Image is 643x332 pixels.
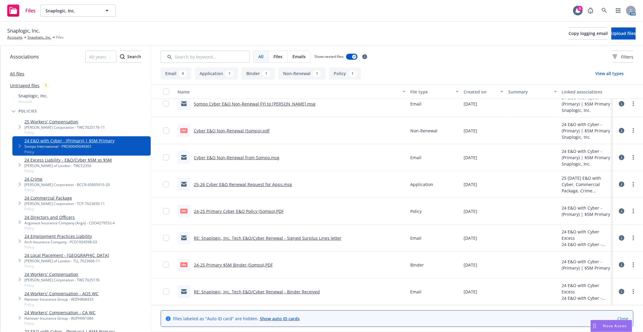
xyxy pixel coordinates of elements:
[562,134,610,140] div: Snaplogic, Inc.
[410,101,421,107] span: Email
[24,157,112,163] a: 24 Excess Liability - E&O/Cyber $5M xs $5M
[24,239,97,245] div: Arch Insurance Company - PCD1004598-03
[577,6,583,11] div: 6
[630,127,637,134] a: more
[24,302,99,307] span: Policy
[163,128,169,134] input: Toggle Row Selected
[292,53,306,60] span: Emails
[180,128,188,133] span: pdf
[24,233,97,239] a: 24 Employment Practices Liability
[194,235,342,241] a: RE: Snaplogic, Inc. Tech E&O/Cyber Renewal - Signed Surplus Lines letter
[464,235,477,241] span: [DATE]
[120,54,125,59] svg: Search
[194,289,320,295] a: RE: Snaplogic, Inc. Tech E&O/Cyber Renewal - Binder Received
[464,89,497,95] div: Created on
[562,258,610,271] div: 24 E&O with Cyber - (Primary) | $5M Primary
[562,205,610,217] div: 24 E&O with Cyber - (Primary) | $5M Primary
[180,262,188,267] span: PDF
[260,316,300,321] a: Show auto ID cards
[25,8,36,13] span: Files
[348,70,357,77] div: 1
[24,220,115,226] div: Argonaut Insurance Company (Argo) - CDO4279552-4
[24,297,99,302] div: Hanover Insurance Group - WZFH868433
[161,51,250,63] input: Search by keyword...
[591,320,632,332] button: Nova Assist
[562,295,610,301] div: 24 E&O with Cyber - (Primary) | $5M Primary
[24,264,109,269] span: Policy
[163,289,169,295] input: Toggle Row Selected
[461,84,506,99] button: Created on
[10,53,39,61] span: Associations
[46,8,98,14] span: Snaplogic, Inc.
[464,208,477,214] span: [DATE]
[24,252,109,258] a: 24 Local Placement - [GEOGRAPHIC_DATA]
[7,35,23,40] a: Accounts
[273,53,282,60] span: Files
[621,54,633,60] span: Filters
[179,70,187,77] div: 4
[18,109,37,113] span: Policies
[161,68,191,80] button: Email
[175,84,408,99] button: Name
[24,226,115,231] span: Policy
[18,93,48,99] span: Snaplogic, Inc.
[24,290,99,297] a: 24 Workers' Compensation - AOS WC
[194,262,273,268] a: 24-25 Primary $5M Binder (Sompo).PDF
[242,68,275,80] button: Binder
[24,245,97,250] span: Policy
[24,271,99,277] a: 24 Workers' Compensation
[24,187,110,192] span: Policy
[329,68,361,80] button: Policy
[24,163,112,168] div: [PERSON_NAME] of London - TRICE2350
[410,154,421,161] span: Email
[258,53,263,60] span: All
[410,262,424,268] span: Binder
[24,206,105,211] span: Policy
[163,262,169,268] input: Toggle Row Selected
[314,54,344,59] span: Show nested files
[617,315,628,322] a: Close
[630,100,637,107] a: more
[163,181,169,187] input: Toggle Row Selected
[562,282,610,295] div: 24 E&O with Cyber Excess
[24,119,105,125] a: 25 Workers' Compensation
[630,181,637,188] a: more
[27,35,51,40] a: Snaplogic, Inc.
[464,262,477,268] span: [DATE]
[559,84,613,99] button: Linked associations
[24,176,110,182] a: 24 Crime
[630,288,637,295] a: more
[120,51,141,62] div: Search
[630,261,637,268] a: more
[408,84,461,99] button: File type
[10,82,39,89] a: Untriaged files
[464,101,477,107] span: [DATE]
[194,155,279,160] a: Cyber E&O Non-Renewal from Sompo.msg
[410,235,421,241] span: Email
[410,181,433,188] span: Application
[5,2,38,19] a: Files
[24,125,105,130] div: [PERSON_NAME] Corporation - TWC7025176-11
[163,208,169,214] input: Toggle Row Selected
[603,323,627,328] span: Nova Assist
[194,128,269,134] a: Cyber E&O Non-Renewal (Sompo).pdf
[313,70,321,77] div: 1
[24,195,105,201] a: 24 Commercial Package
[279,68,326,80] button: Non-Renewal
[24,214,115,220] a: 24 Directors and Officers
[464,181,477,188] span: [DATE]
[464,128,477,134] span: [DATE]
[163,101,169,107] input: Toggle Row Selected
[120,51,141,63] button: SearchSearch
[410,89,452,95] div: File type
[163,235,169,241] input: Toggle Row Selected
[10,71,24,77] a: All files
[562,229,610,241] div: 24 E&O with Cyber Excess
[562,175,610,194] div: 25 [DATE] E&O with Cyber, Commercial Package, Crime Renewal
[562,94,610,107] div: 24 E&O with Cyber - (Primary) | $5M Primary
[562,89,610,95] div: Linked associations
[24,309,96,316] a: 24 Workers' Compensation - CA WC
[173,315,300,322] span: Files labeled as "Auto ID card" are hidden.
[7,27,40,35] span: Snaplogic, Inc.
[24,316,96,321] div: Hanover Insurance Group - W2FH961084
